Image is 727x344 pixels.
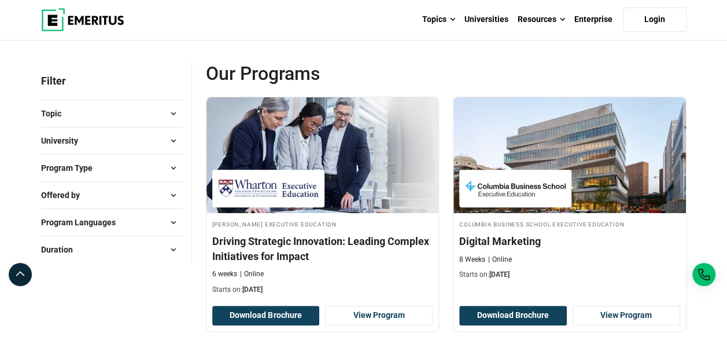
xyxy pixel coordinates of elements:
[212,219,433,229] h4: [PERSON_NAME] Executive Education
[41,186,182,204] button: Offered by
[488,255,512,265] p: Online
[212,285,433,295] p: Starts on:
[325,306,433,325] a: View Program
[465,175,566,202] img: Columbia Business School Executive Education
[41,241,182,258] button: Duration
[41,134,87,147] span: University
[41,189,89,202] span: Offered by
[573,306,680,325] a: View Program
[206,97,439,213] img: Driving Strategic Innovation: Leading Complex Initiatives for Impact | Online Digital Transformat...
[41,214,182,231] button: Program Languages
[41,132,182,149] button: University
[41,159,182,177] button: Program Type
[41,105,182,122] button: Topic
[459,270,680,280] p: Starts on:
[41,62,182,100] p: Filter
[453,97,686,286] a: Sales and Marketing Course by Columbia Business School Executive Education - September 4, 2025 Co...
[240,269,264,279] p: Online
[41,107,71,120] span: Topic
[459,234,680,248] h4: Digital Marketing
[218,175,319,202] img: Wharton Executive Education
[41,162,102,174] span: Program Type
[212,306,320,325] button: Download Brochure
[212,269,237,279] p: 6 weeks
[453,97,686,213] img: Digital Marketing | Online Sales and Marketing Course
[242,286,263,294] span: [DATE]
[41,216,125,229] span: Program Languages
[459,219,680,229] h4: Columbia Business School Executive Education
[623,8,687,32] a: Login
[459,306,567,325] button: Download Brochure
[206,62,446,85] span: Our Programs
[212,234,433,263] h4: Driving Strategic Innovation: Leading Complex Initiatives for Impact
[489,270,510,279] span: [DATE]
[41,243,82,256] span: Duration
[459,255,485,265] p: 8 Weeks
[206,97,439,301] a: Digital Transformation Course by Wharton Executive Education - September 3, 2025 Wharton Executiv...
